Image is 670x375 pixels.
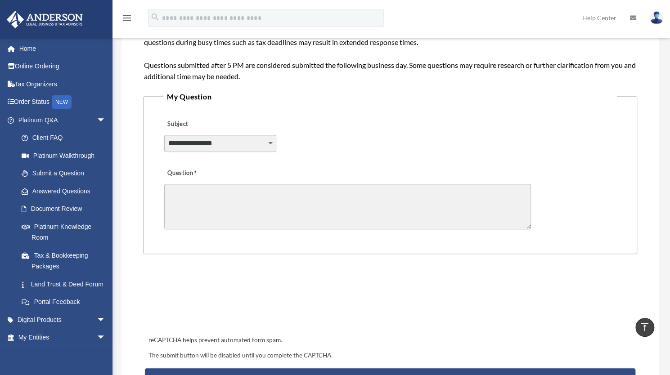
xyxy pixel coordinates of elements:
a: Order StatusNEW [6,93,119,112]
a: Document Review [13,200,119,218]
img: User Pic [650,11,663,24]
a: Tax Organizers [6,75,119,93]
i: vertical_align_top [639,321,650,332]
i: menu [121,13,132,23]
a: Digital Productsarrow_drop_down [6,311,119,329]
div: NEW [52,95,72,109]
iframe: reCAPTCHA [146,282,283,317]
a: Tax & Bookkeeping Packages [13,246,119,275]
a: Platinum Knowledge Room [13,218,119,246]
legend: My Question [163,90,617,103]
a: Online Ordering [6,58,119,76]
i: search [150,12,160,22]
a: Portal Feedback [13,293,119,311]
a: Submit a Question [13,165,115,183]
label: Question [164,167,234,180]
a: Platinum Walkthrough [13,147,119,165]
a: Answered Questions [13,182,119,200]
div: reCAPTCHA helps prevent automated form spam. [145,335,636,346]
div: The submit button will be disabled until you complete the CAPTCHA. [145,350,636,361]
span: arrow_drop_down [97,329,115,347]
a: vertical_align_top [635,318,654,337]
span: arrow_drop_down [97,111,115,129]
span: arrow_drop_down [97,311,115,329]
a: Land Trust & Deed Forum [13,275,119,293]
a: Home [6,40,119,58]
img: Anderson Advisors Platinum Portal [4,11,85,28]
a: Client FAQ [13,129,119,147]
a: Platinum Q&Aarrow_drop_down [6,111,119,129]
a: My Entitiesarrow_drop_down [6,329,119,347]
a: menu [121,16,132,23]
label: Subject [164,118,250,130]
